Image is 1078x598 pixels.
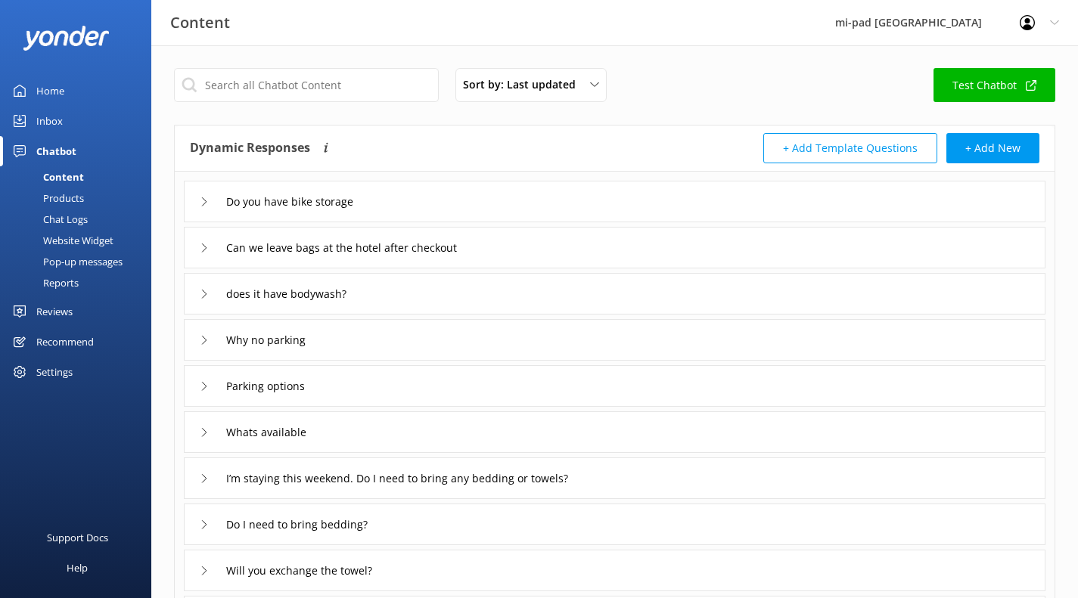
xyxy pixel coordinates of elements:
a: Content [9,166,151,187]
span: Sort by: Last updated [463,76,585,93]
button: + Add Template Questions [763,133,937,163]
div: Chat Logs [9,209,88,230]
a: Pop-up messages [9,251,151,272]
a: Products [9,187,151,209]
div: Inbox [36,106,63,136]
div: Help [67,553,88,583]
div: Content [9,166,84,187]
div: Settings [36,357,73,387]
div: Recommend [36,327,94,357]
a: Chat Logs [9,209,151,230]
div: Products [9,187,84,209]
div: Reports [9,272,79,293]
div: Chatbot [36,136,76,166]
a: Test Chatbot [934,68,1055,102]
div: Website Widget [9,230,113,251]
input: Search all Chatbot Content [174,68,439,102]
button: + Add New [946,133,1039,163]
div: Home [36,76,64,106]
a: Reports [9,272,151,293]
div: Reviews [36,296,73,327]
div: Pop-up messages [9,251,123,272]
div: Support Docs [47,522,108,553]
a: Website Widget [9,230,151,251]
img: yonder-white-logo.png [23,26,110,51]
h4: Dynamic Responses [190,133,310,163]
h3: Content [170,11,230,35]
